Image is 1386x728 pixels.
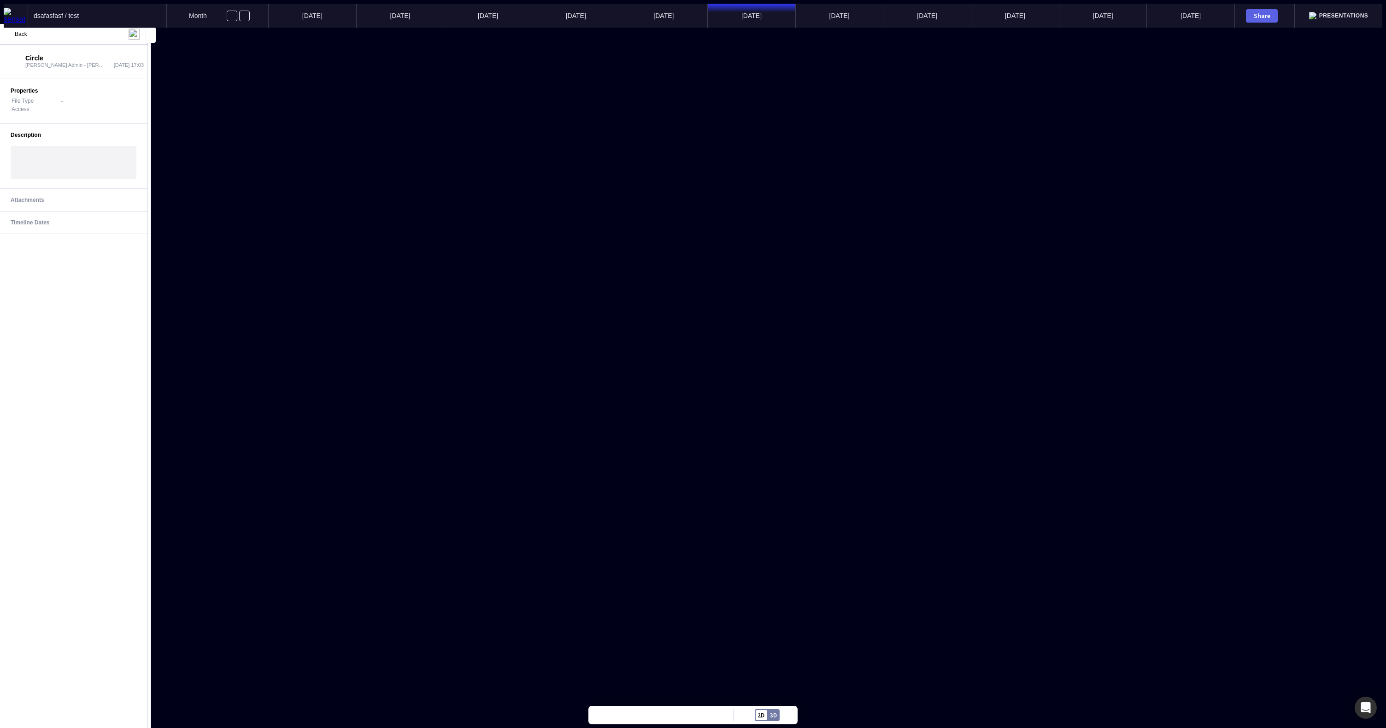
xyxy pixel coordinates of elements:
[620,4,708,28] mapp-timeline-period: [DATE]
[1059,4,1147,28] mapp-timeline-period: [DATE]
[189,12,207,19] span: Month
[356,4,444,28] mapp-timeline-period: [DATE]
[883,4,971,28] mapp-timeline-period: [DATE]
[1246,9,1278,23] button: Share
[444,4,532,28] mapp-timeline-period: [DATE]
[971,4,1059,28] mapp-timeline-period: [DATE]
[795,4,883,28] mapp-timeline-period: [DATE]
[707,4,795,28] mapp-timeline-period: [DATE]
[1319,12,1368,19] span: Presentations
[1355,697,1377,719] div: Open Intercom Messenger
[4,8,28,23] img: sensat
[1250,12,1274,19] div: Share
[268,4,356,28] mapp-timeline-period: [DATE]
[532,4,620,28] mapp-timeline-period: [DATE]
[1309,12,1316,19] img: presentation.svg
[1146,4,1234,28] mapp-timeline-period: [DATE]
[34,12,79,19] span: dsafasfasf / test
